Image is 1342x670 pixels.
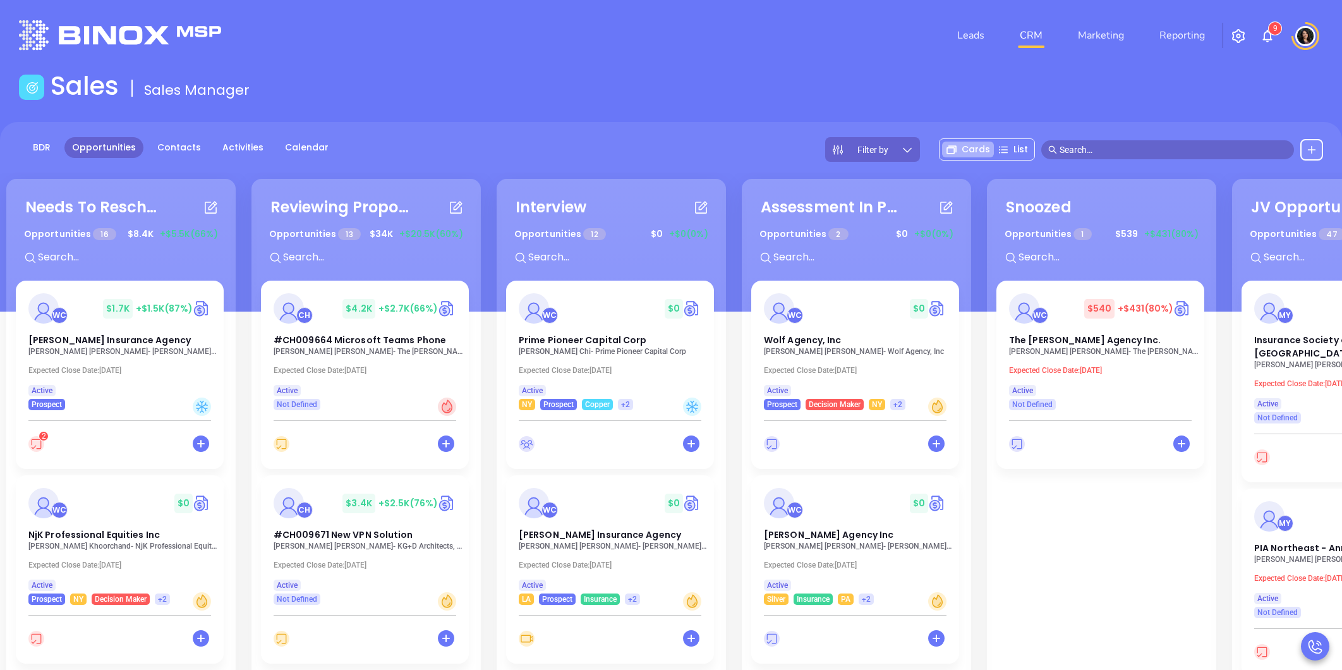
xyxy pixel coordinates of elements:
p: Fran Wolfson - Wolfson-Keegan Insurance Agency [28,347,218,356]
span: Active [32,384,52,398]
div: profileWalter Contreras$0Circle dollar[PERSON_NAME] Agency Inc[PERSON_NAME] [PERSON_NAME]- [PERSO... [751,475,962,670]
span: Filter by [857,145,888,154]
img: Quote [683,299,701,318]
div: Walter Contreras [51,307,68,324]
span: +$431 (80%) [1144,228,1199,241]
span: 1 [1073,228,1091,240]
span: Not Defined [1257,411,1298,425]
div: Needs To Reschedule [25,196,164,219]
span: Active [767,384,788,398]
div: profileWalter Contreras$0Circle dollar[PERSON_NAME] Insurance Agency[PERSON_NAME] [PERSON_NAME]- ... [506,475,716,670]
p: Opportunities [1005,222,1092,246]
span: $ 0 [174,494,193,513]
p: Expected Close Date: [DATE] [28,561,218,569]
div: Megan Youmans [1277,307,1293,324]
span: +$2.5K (76%) [378,497,438,509]
span: Prospect [543,398,574,411]
p: Andrea Guillory - Harlan Insurance Agency [519,542,708,551]
span: +$0 (0%) [914,228,953,241]
img: NjK Professional Equities Inc [28,488,59,518]
span: 16 [93,228,116,240]
p: Opportunities [24,222,116,246]
span: 13 [338,228,360,240]
p: Expected Close Date: [DATE] [274,561,463,569]
span: $ 0 [893,224,911,244]
input: Search... [772,249,962,265]
img: Quote [928,299,946,318]
span: $ 0 [910,494,928,513]
span: $ 8.4K [124,224,157,244]
div: profileWalter Contreras$0Circle dollarWolf Agency, Inc[PERSON_NAME] [PERSON_NAME]- Wolf Agency, I... [751,281,962,475]
p: Opportunities [759,222,849,246]
span: Silver [767,592,785,606]
span: $ 3.4K [342,494,375,513]
img: Quote [1173,299,1192,318]
div: Interview [516,196,586,219]
span: Insurance [584,592,617,606]
span: 12 [583,228,605,240]
img: Quote [438,299,456,318]
div: Assessment In Progress [761,196,900,219]
span: +2 [621,398,630,411]
p: Connie Caputo - Wolf Agency, Inc [764,347,953,356]
span: Active [32,578,52,592]
img: #CH009671 New VPN Solution [274,488,304,518]
a: Calendar [277,137,336,158]
span: +$1.5K (87%) [136,302,193,315]
div: Warm [928,398,946,416]
p: Expected Close Date: [DATE] [274,366,463,375]
span: Prospect [32,592,62,606]
div: Carla Humber [296,502,313,518]
span: Active [1257,397,1278,411]
div: profileWalter Contreras$540+$431(80%)Circle dollarThe [PERSON_NAME] Agency Inc.[PERSON_NAME] [PER... [996,281,1207,475]
span: Harlan Insurance Agency [519,528,681,541]
span: Active [277,578,298,592]
img: PIA Northeast - Annual Convention [1254,501,1285,532]
span: Prospect [542,592,572,606]
a: CRM [1015,23,1048,48]
span: Active [522,384,543,398]
img: iconSetting [1231,28,1246,44]
div: Carla Humber [296,307,313,324]
div: profileWalter Contreras$1.7K+$1.5K(87%)Circle dollar[PERSON_NAME] Insurance Agency[PERSON_NAME] [... [16,281,226,475]
span: +2 [158,592,167,606]
img: Quote [193,299,211,318]
a: Reporting [1154,23,1210,48]
div: Reviewing ProposalOpportunities 13$34K+$20.5K(60%) [261,188,471,281]
img: Quote [438,494,456,513]
div: Warm [928,592,946,611]
img: Quote [928,494,946,513]
span: +$0 (0%) [669,228,708,241]
span: Not Defined [277,398,317,411]
p: Expected Close Date: [DATE] [519,561,708,569]
div: profileWalter Contreras$0Circle dollarNjK Professional Equities Inc[PERSON_NAME] Khoorchand- NjK ... [16,475,226,670]
img: Harlan Insurance Agency [519,488,549,518]
p: Expected Close Date: [DATE] [764,561,953,569]
span: Sales Manager [144,80,250,100]
div: Hot [438,398,456,416]
span: +$5.5K (66%) [160,228,218,241]
sup: 2 [39,432,48,441]
sup: 9 [1269,22,1281,35]
span: Active [1012,384,1033,398]
span: PA [841,592,850,606]
span: Prospect [32,398,62,411]
img: Quote [193,494,211,513]
div: Walter Contreras [51,502,68,518]
span: Wolfson Keegan Insurance Agency [28,334,191,346]
div: Warm [193,592,211,611]
span: Active [767,578,788,592]
span: Active [1257,592,1278,606]
span: Prospect [767,398,797,411]
p: Expected Close Date: [DATE] [764,366,953,375]
img: Wolfson Keegan Insurance Agency [28,293,59,324]
div: Cold [683,398,701,416]
p: Expected Close Date: [DATE] [28,366,218,375]
span: $ 0 [648,224,666,244]
span: +2 [628,592,637,606]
